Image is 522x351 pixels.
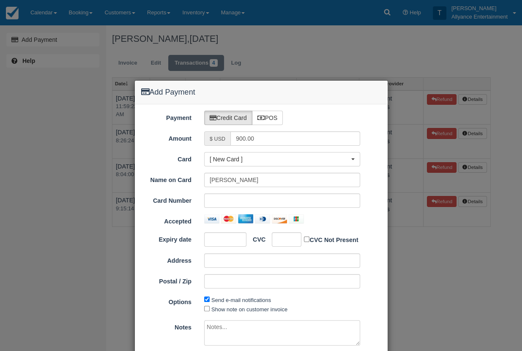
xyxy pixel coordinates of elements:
[304,237,309,242] input: CVC Not Present
[204,111,252,125] label: Credit Card
[210,155,349,163] span: [ New Card ]
[210,235,235,244] iframe: Secure expiration date input frame
[135,295,198,307] label: Options
[135,274,198,286] label: Postal / Zip
[135,131,198,143] label: Amount
[141,87,381,98] h4: Add Payment
[135,111,198,122] label: Payment
[210,136,225,142] small: $ USD
[277,235,290,244] iframe: Secure CVC input frame
[246,232,265,244] label: CVC
[135,173,198,185] label: Name on Card
[204,152,360,166] button: [ New Card ]
[304,235,358,245] label: CVC Not Present
[230,131,360,146] input: Valid amount required.
[211,297,271,303] label: Send e-mail notifications
[210,196,355,205] iframe: Secure card number input frame
[135,320,198,332] label: Notes
[211,306,287,313] label: Show note on customer invoice
[252,111,283,125] label: POS
[135,152,198,164] label: Card
[135,214,198,226] label: Accepted
[135,193,198,205] label: Card Number
[135,232,198,244] label: Expiry date
[135,253,198,265] label: Address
